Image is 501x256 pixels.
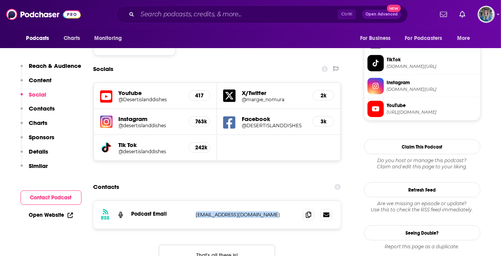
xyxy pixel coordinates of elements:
button: Similar [21,162,48,176]
div: Search podcasts, credits, & more... [116,5,408,23]
a: Show notifications dropdown [437,8,450,21]
span: Logged in as EllaDavidson [478,6,495,23]
span: YouTube [387,102,477,109]
span: Charts [64,33,80,44]
button: open menu [21,31,59,46]
span: Podcasts [26,33,49,44]
span: TikTok [387,56,477,63]
img: User Profile [478,6,495,23]
button: Contact Podcast [21,190,81,205]
span: Ctrl K [338,9,356,19]
span: tiktok.com/@desertislanddishes [387,64,477,69]
button: Social [21,91,47,105]
a: Instagram[DOMAIN_NAME][URL] [368,78,477,94]
h5: Tik Tok [119,141,183,149]
span: https://www.youtube.com/@Desertislanddishes [387,109,477,115]
p: Social [29,91,47,98]
button: Show profile menu [478,6,495,23]
a: Show notifications dropdown [456,8,468,21]
p: Details [29,148,49,155]
a: Open Website [29,212,73,218]
span: Instagram [387,79,477,86]
button: open menu [400,31,454,46]
button: Contacts [21,105,55,119]
a: YouTube[URL][DOMAIN_NAME] [368,101,477,117]
img: Podchaser - Follow, Share and Rate Podcasts [6,7,81,22]
span: More [457,33,470,44]
h5: 242k [195,144,204,151]
h3: RSS [101,215,110,221]
span: Open Advanced [366,12,398,16]
button: open menu [89,31,132,46]
p: [EMAIL_ADDRESS][DOMAIN_NAME] [196,211,297,218]
h5: 3k [319,118,328,125]
h2: Socials [94,62,114,76]
h5: Instagram [119,115,183,123]
div: Are we missing an episode or update? Use this to check the RSS feed immediately. [364,201,480,213]
span: Do you host or manage this podcast? [364,157,480,164]
a: @Desertislanddishes [119,97,183,102]
p: Similar [29,162,48,170]
a: @DESERTISLANDDISHES [242,123,306,128]
a: Charts [59,31,85,46]
a: @margie_nomura [242,97,306,102]
span: For Podcasters [405,33,442,44]
p: Podcast Email [132,211,190,217]
p: Charts [29,119,48,126]
span: Monitoring [94,33,122,44]
a: @desertislanddishes [119,123,183,128]
h5: Youtube [119,89,183,97]
span: instagram.com/desertislanddishes [387,86,477,92]
input: Search podcasts, credits, & more... [137,8,338,21]
h5: X/Twitter [242,89,306,97]
p: Reach & Audience [29,62,81,69]
h2: Contacts [94,180,120,194]
button: open menu [452,31,480,46]
button: Reach & Audience [21,62,81,76]
img: iconImage [100,116,113,128]
button: Sponsors [21,133,55,148]
div: Claim and edit this page to your liking. [364,157,480,170]
button: Content [21,76,52,91]
h5: Facebook [242,115,306,123]
button: Refresh Feed [364,182,480,197]
h5: 763k [195,118,204,125]
h5: 417 [195,92,204,99]
div: Report this page as a duplicate. [364,244,480,250]
p: Content [29,76,52,84]
a: TikTok[DOMAIN_NAME][URL] [368,55,477,71]
button: open menu [355,31,400,46]
p: Contacts [29,105,55,112]
button: Details [21,148,49,162]
h5: 2k [319,92,328,99]
a: @desertislanddishes [119,149,183,154]
button: Open AdvancedNew [362,10,401,19]
button: Charts [21,119,48,133]
p: Sponsors [29,133,55,141]
span: For Business [360,33,391,44]
a: Seeing Double? [364,225,480,240]
button: Claim This Podcast [364,139,480,154]
span: New [387,5,401,12]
